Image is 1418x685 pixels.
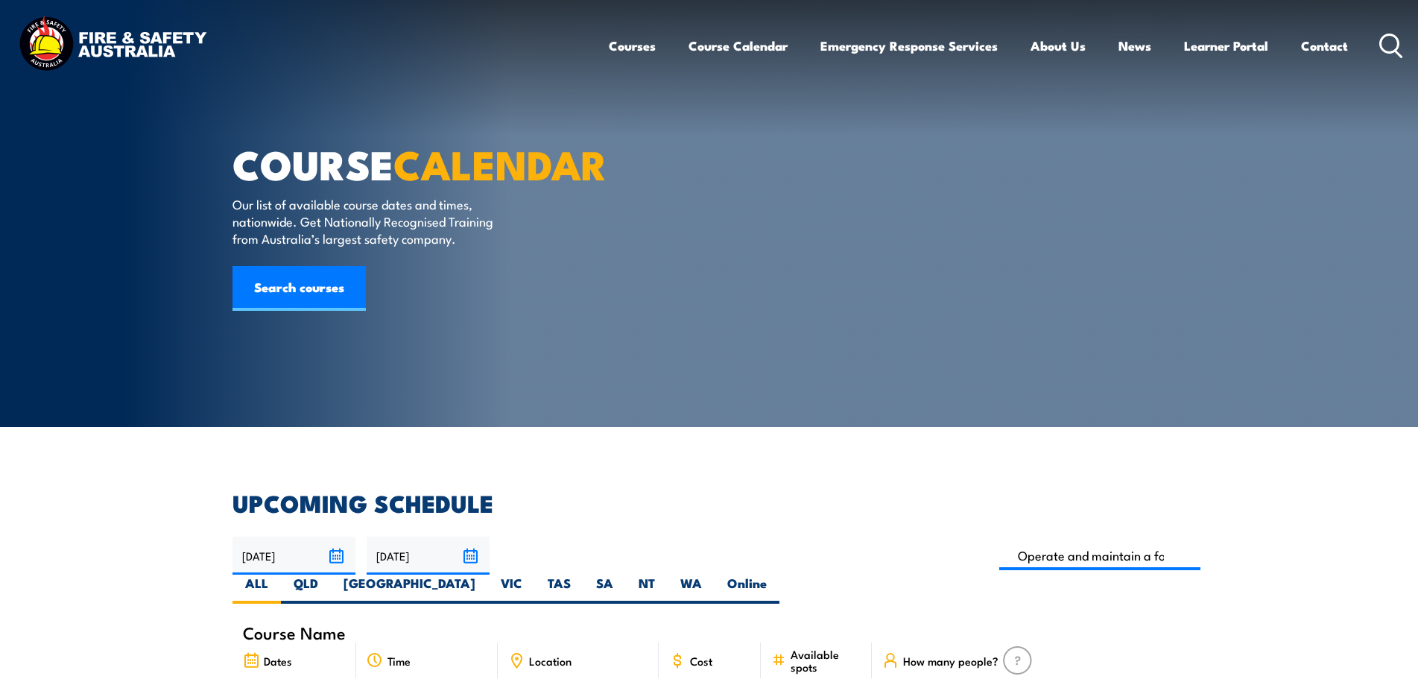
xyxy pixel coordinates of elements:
[232,492,1186,513] h2: UPCOMING SCHEDULE
[232,537,355,575] input: From date
[243,626,346,639] span: Course Name
[264,654,292,667] span: Dates
[331,575,488,604] label: [GEOGRAPHIC_DATA]
[626,575,668,604] label: NT
[903,654,998,667] span: How many people?
[367,537,490,575] input: To date
[1118,26,1151,66] a: News
[1031,26,1086,66] a: About Us
[609,26,656,66] a: Courses
[668,575,715,604] label: WA
[232,195,504,247] p: Our list of available course dates and times, nationwide. Get Nationally Recognised Training from...
[535,575,583,604] label: TAS
[232,266,366,311] a: Search courses
[281,575,331,604] label: QLD
[393,132,607,194] strong: CALENDAR
[689,26,788,66] a: Course Calendar
[820,26,998,66] a: Emergency Response Services
[583,575,626,604] label: SA
[999,541,1201,570] input: Search Course
[1184,26,1268,66] a: Learner Portal
[690,654,712,667] span: Cost
[232,575,281,604] label: ALL
[387,654,411,667] span: Time
[529,654,572,667] span: Location
[715,575,779,604] label: Online
[791,648,861,673] span: Available spots
[1301,26,1348,66] a: Contact
[488,575,535,604] label: VIC
[232,146,601,181] h1: COURSE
